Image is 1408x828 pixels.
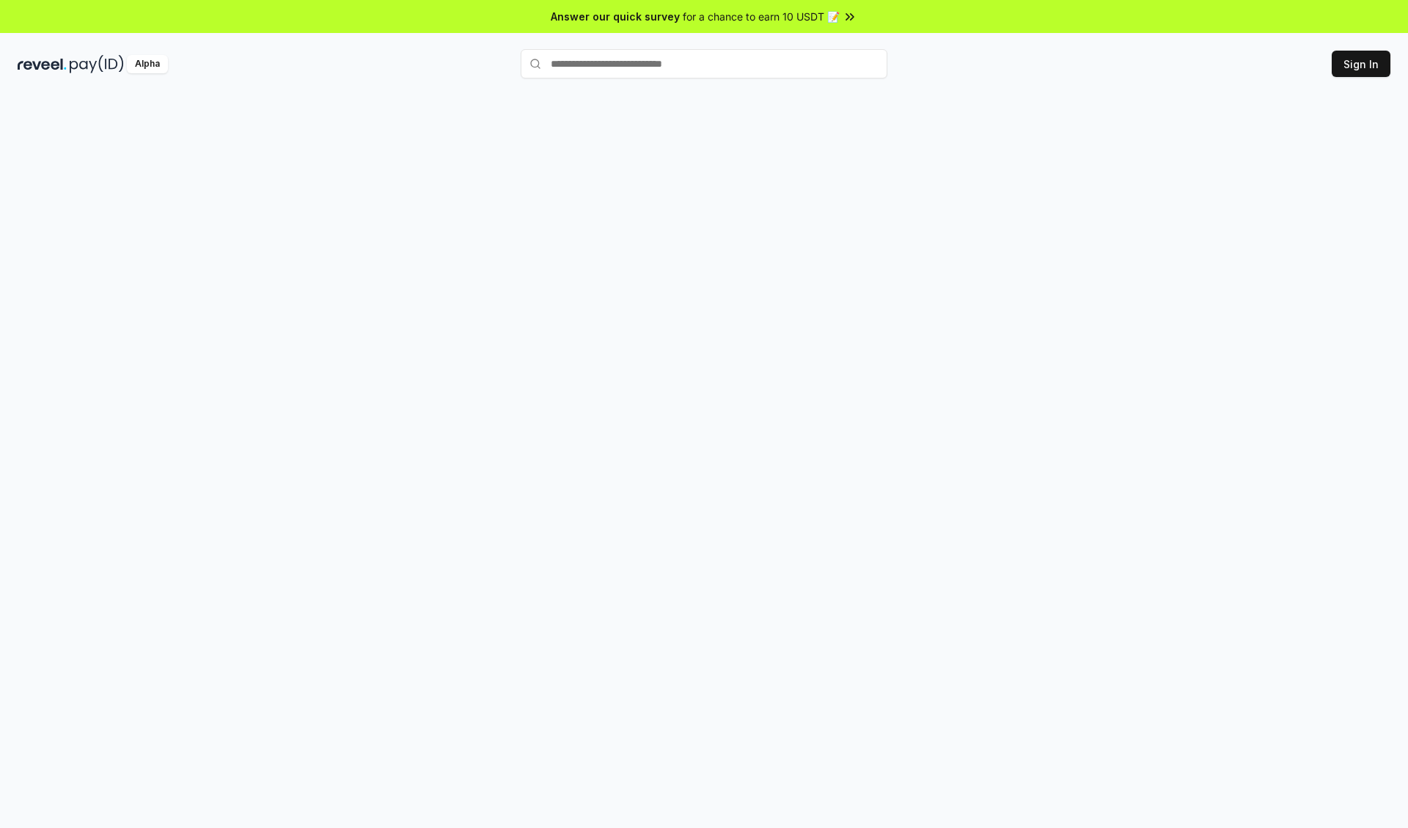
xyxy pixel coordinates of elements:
span: for a chance to earn 10 USDT 📝 [683,9,840,24]
div: Alpha [127,55,168,73]
span: Answer our quick survey [551,9,680,24]
img: pay_id [70,55,124,73]
img: reveel_dark [18,55,67,73]
button: Sign In [1332,51,1390,77]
